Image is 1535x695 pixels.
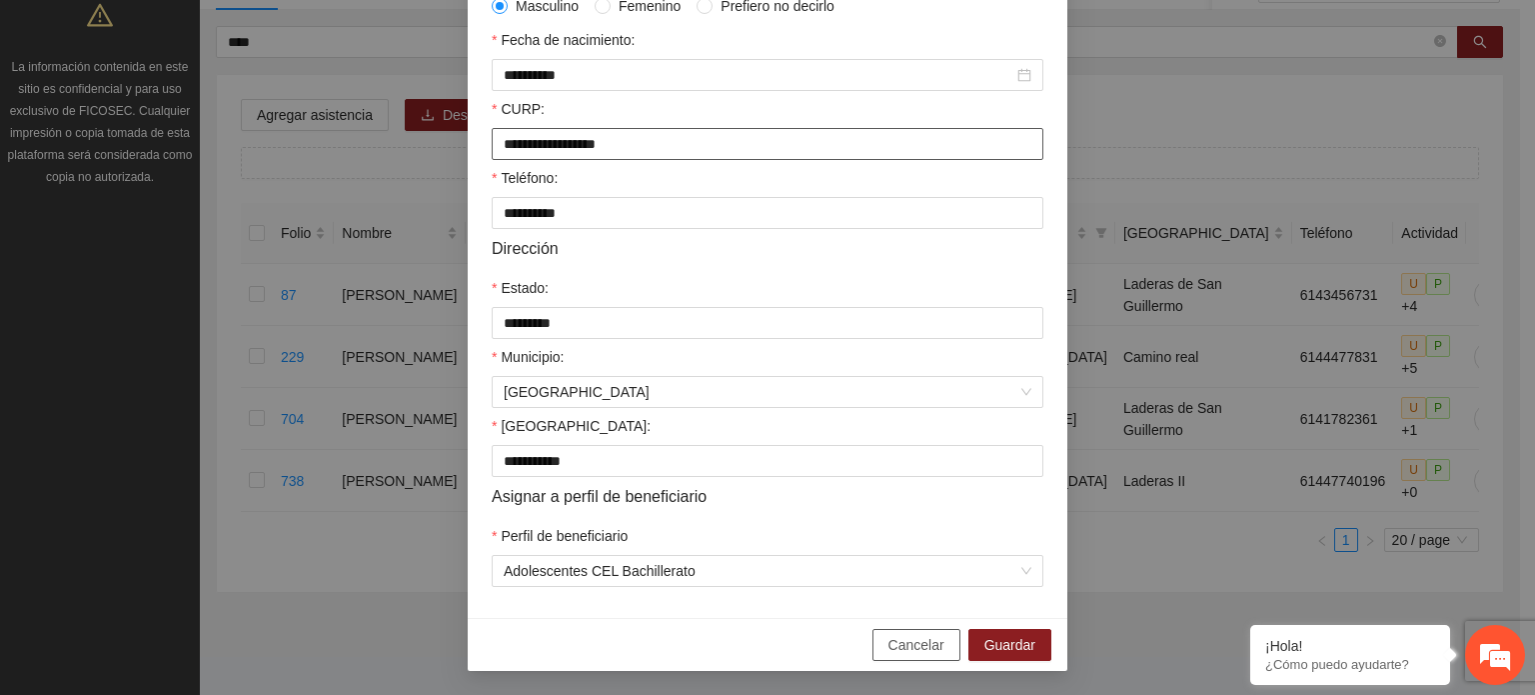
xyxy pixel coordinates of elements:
label: Fecha de nacimiento: [492,29,635,51]
label: Colonia: [492,415,651,437]
span: Adolescentes CEL Bachillerato [504,556,1031,586]
div: Minimizar ventana de chat en vivo [328,10,376,58]
input: Fecha de nacimiento: [504,64,1013,86]
input: Teléfono: [492,197,1043,229]
div: Chatee con nosotros ahora [104,102,336,128]
span: Asignar a perfil de beneficiario [492,484,707,509]
p: ¿Cómo puedo ayudarte? [1265,657,1435,672]
span: Guardar [984,634,1035,656]
label: CURP: [492,98,545,120]
div: ¡Hola! [1265,638,1435,654]
input: Estado: [492,307,1043,339]
label: Perfil de beneficiario [492,525,628,547]
span: Cancelar [888,634,944,656]
span: Estamos en línea. [116,231,276,433]
label: Estado: [492,277,549,299]
input: Colonia: [492,445,1043,477]
label: Municipio: [492,346,564,368]
span: Chihuahua [504,377,1031,407]
span: Dirección [492,236,559,261]
button: Cancelar [872,629,960,661]
label: Teléfono: [492,167,558,189]
textarea: Escriba su mensaje y pulse “Intro” [10,474,381,544]
button: Guardar [968,629,1051,661]
input: CURP: [492,128,1043,160]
